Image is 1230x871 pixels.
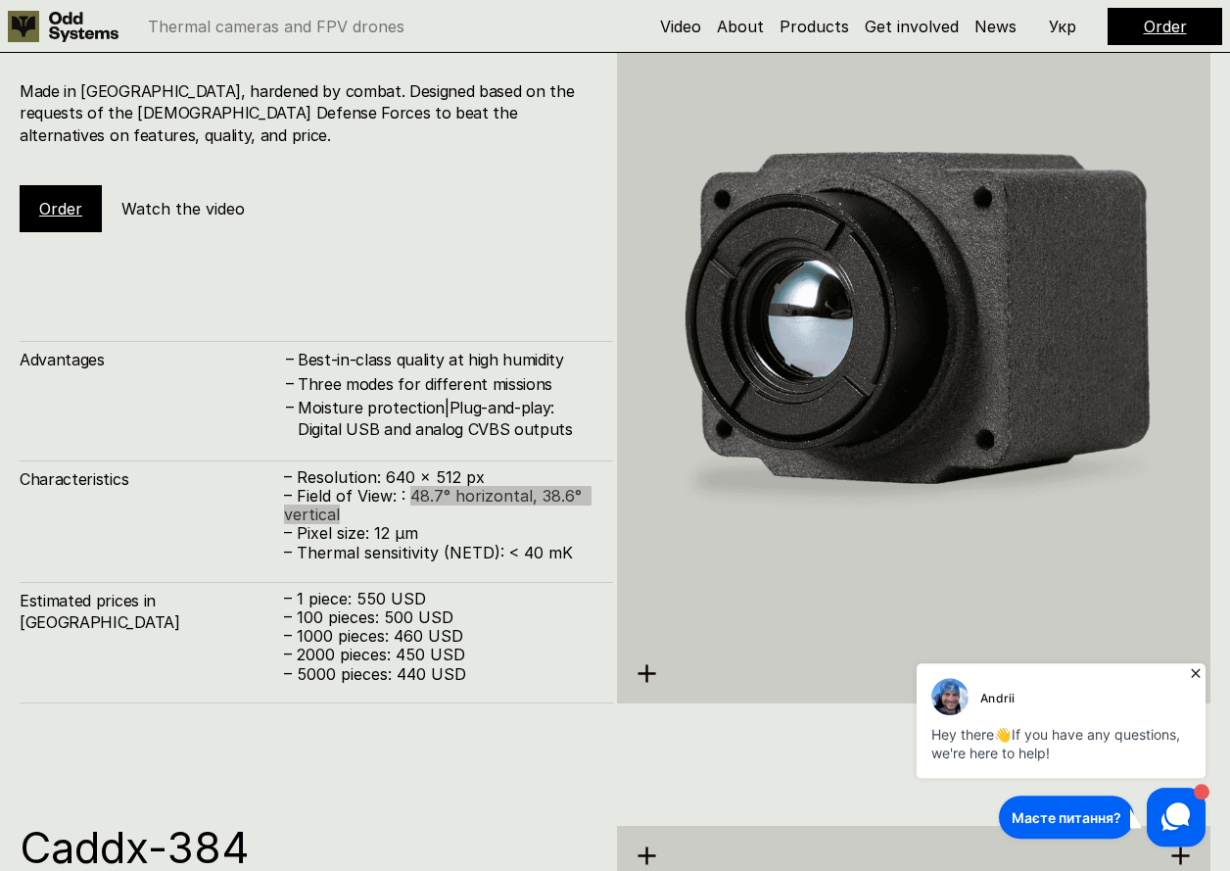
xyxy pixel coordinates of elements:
p: – 5000 pieces: 440 USD [284,665,593,684]
p: – 100 pieces: 500 USD [284,608,593,627]
p: – Pixel size: 12 µm [284,524,593,543]
a: Video [660,17,701,36]
p: – 2000 pieces: 450 USD [284,646,593,664]
h4: Moisture protection|Plug-and-play: Digital USB and analog CVBS outputs [298,397,593,441]
h4: Advantages [20,349,284,370]
h4: – [286,371,294,393]
a: Order [1144,17,1187,36]
p: – Resolution: 640 x 512 px [284,468,593,487]
h4: – [286,396,294,417]
h4: Made in [GEOGRAPHIC_DATA], hardened by combat. Designed based on the requests of the [DEMOGRAPHIC... [20,80,593,146]
p: – Field of View: : 48.7° horizontal, 38.6° vertical [284,487,593,524]
h4: Estimated prices in [GEOGRAPHIC_DATA] [20,590,284,634]
a: Get involved [865,17,959,36]
p: Thermal cameras and FPV drones [148,19,404,34]
h5: Watch the video [121,198,245,219]
p: – 1000 pieces: 460 USD [284,627,593,646]
p: Укр [1049,19,1076,34]
a: News [974,17,1017,36]
h4: Characteristics [20,468,284,490]
h4: Three modes for different missions [298,373,593,395]
iframe: HelpCrunch [912,657,1210,851]
p: – 1 piece: 550 USD [284,590,593,608]
a: Order [39,199,82,218]
h4: Best-in-class quality at high humidity [298,349,593,370]
p: – Thermal sensitivity (NETD): < 40 mK [284,544,593,562]
h4: – [286,348,294,369]
a: Products [780,17,849,36]
a: About [717,17,764,36]
h1: Caddx-384 [20,826,593,869]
